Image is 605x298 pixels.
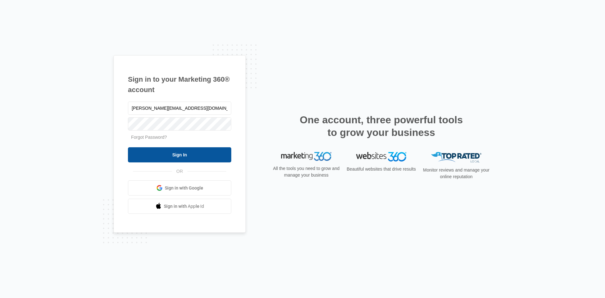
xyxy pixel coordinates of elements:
p: Monitor reviews and manage your online reputation [421,167,492,180]
h1: Sign in to your Marketing 360® account [128,74,231,95]
input: Sign In [128,147,231,162]
a: Sign in with Google [128,180,231,196]
p: All the tools you need to grow and manage your business [271,165,342,178]
a: Sign in with Apple Id [128,199,231,214]
input: Email [128,102,231,115]
img: Marketing 360 [281,152,331,161]
span: Sign in with Google [165,185,203,191]
a: Forgot Password? [131,135,167,140]
p: Beautiful websites that drive results [346,166,417,172]
span: OR [172,168,187,175]
h2: One account, three powerful tools to grow your business [298,114,465,139]
img: Websites 360 [356,152,406,161]
span: Sign in with Apple Id [164,203,204,210]
img: Top Rated Local [431,152,481,162]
